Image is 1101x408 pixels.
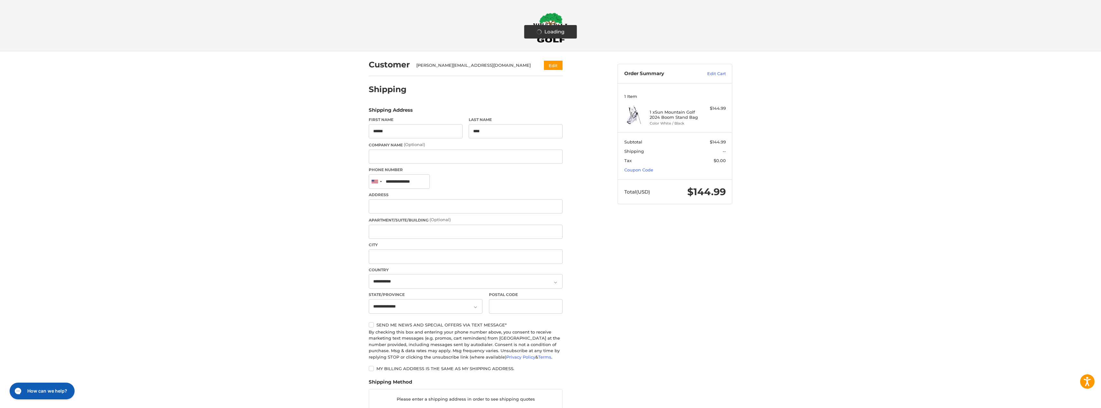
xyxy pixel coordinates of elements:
small: (Optional) [404,142,425,147]
span: -- [723,149,726,154]
span: Loading [545,28,564,36]
label: Last Name [469,117,563,123]
label: Send me news and special offers via text message* [369,322,563,327]
h4: 1 x Sun Mountain Golf 2024 Boom Stand Bag [650,109,699,120]
button: Edit [544,61,563,70]
span: $144.99 [687,186,726,198]
div: [PERSON_NAME][EMAIL_ADDRESS][DOMAIN_NAME] [416,62,532,69]
li: Color White / Black [650,121,699,126]
span: Tax [624,158,632,163]
span: Shipping [624,149,644,154]
label: Country [369,267,563,273]
a: Privacy Policy [506,354,535,360]
label: First Name [369,117,463,123]
h2: Shipping [369,84,407,94]
span: $144.99 [710,139,726,144]
h3: Order Summary [624,71,693,77]
img: Maple Hill Golf [533,13,568,43]
p: Please enter a shipping address in order to see shipping quotes [369,393,562,406]
label: Phone Number [369,167,563,173]
span: Subtotal [624,139,642,144]
legend: Shipping Address [369,107,413,117]
label: My billing address is the same as my shipping address. [369,366,563,371]
small: (Optional) [429,217,451,222]
label: State/Province [369,292,483,298]
iframe: Gorgias live chat messenger [6,380,77,402]
label: Address [369,192,563,198]
span: $0.00 [714,158,726,163]
a: Terms [538,354,551,360]
div: By checking this box and entering your phone number above, you consent to receive marketing text ... [369,329,563,360]
label: City [369,242,563,248]
h2: Customer [369,60,410,70]
a: Coupon Code [624,167,653,172]
h3: 1 Item [624,94,726,99]
label: Apartment/Suite/Building [369,217,563,223]
label: Postal Code [489,292,563,298]
span: Total (USD) [624,189,650,195]
div: $144.99 [700,105,726,112]
div: United States: +1 [369,175,384,188]
legend: Shipping Method [369,378,412,389]
label: Company Name [369,142,563,148]
a: Edit Cart [693,71,726,77]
